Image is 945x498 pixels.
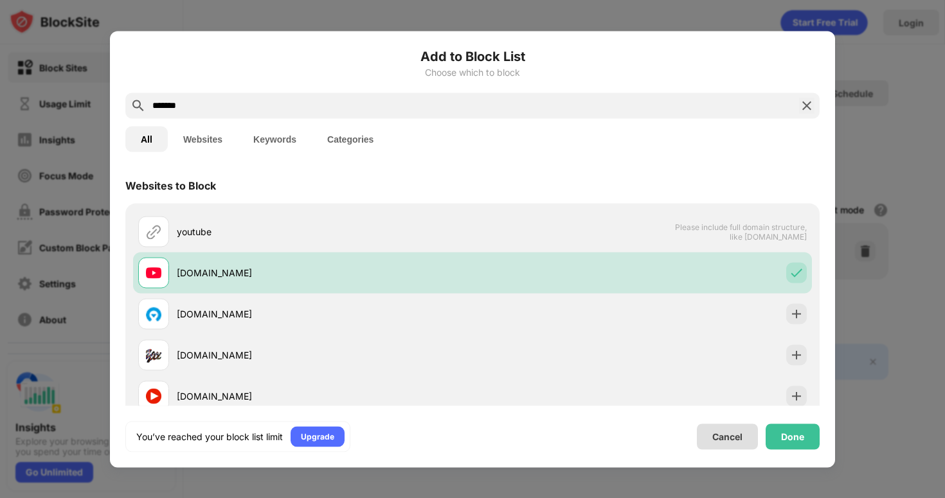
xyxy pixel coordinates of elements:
[177,266,473,280] div: [DOMAIN_NAME]
[712,431,742,442] div: Cancel
[125,46,820,66] h6: Add to Block List
[781,431,804,441] div: Done
[130,98,146,113] img: search.svg
[146,306,161,321] img: favicons
[312,126,389,152] button: Categories
[146,265,161,280] img: favicons
[238,126,312,152] button: Keywords
[301,430,334,443] div: Upgrade
[177,348,473,362] div: [DOMAIN_NAME]
[125,179,216,191] div: Websites to Block
[674,222,807,241] span: Please include full domain structure, like [DOMAIN_NAME]
[136,430,283,443] div: You’ve reached your block list limit
[168,126,238,152] button: Websites
[177,225,473,238] div: youtube
[146,388,161,404] img: favicons
[177,307,473,321] div: [DOMAIN_NAME]
[177,389,473,403] div: [DOMAIN_NAME]
[125,126,168,152] button: All
[146,224,161,239] img: url.svg
[146,347,161,362] img: favicons
[799,98,815,113] img: search-close
[125,67,820,77] div: Choose which to block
